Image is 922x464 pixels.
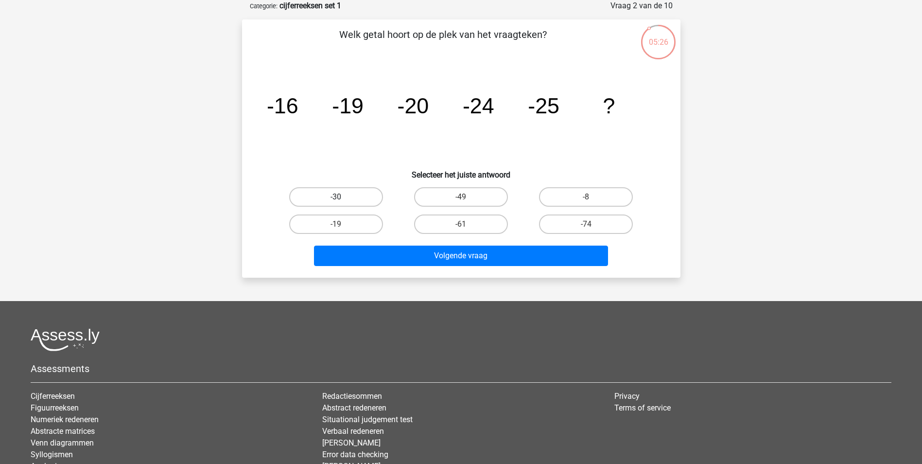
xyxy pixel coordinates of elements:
a: Syllogismen [31,450,73,459]
h6: Selecteer het juiste antwoord [258,162,665,179]
a: Figuurreeksen [31,403,79,412]
a: Cijferreeksen [31,392,75,401]
label: -19 [289,214,383,234]
a: Verbaal redeneren [322,427,384,436]
div: 05:26 [640,24,677,48]
p: Welk getal hoort op de plek van het vraagteken? [258,27,628,56]
a: Numeriek redeneren [31,415,99,424]
small: Categorie: [250,2,278,10]
a: Situational judgement test [322,415,413,424]
tspan: -20 [397,93,429,118]
a: Privacy [614,392,640,401]
a: Venn diagrammen [31,438,94,447]
label: -8 [539,187,633,207]
label: -61 [414,214,508,234]
a: [PERSON_NAME] [322,438,381,447]
tspan: -25 [528,93,559,118]
label: -74 [539,214,633,234]
strong: cijferreeksen set 1 [279,1,341,10]
h5: Assessments [31,363,891,375]
tspan: -24 [462,93,494,118]
tspan: ? [603,93,615,118]
button: Volgende vraag [314,246,608,266]
a: Abstract redeneren [322,403,386,412]
tspan: -19 [332,93,364,118]
a: Error data checking [322,450,388,459]
img: Assessly logo [31,328,100,351]
a: Terms of service [614,403,671,412]
a: Abstracte matrices [31,427,95,436]
label: -30 [289,187,383,207]
tspan: -16 [266,93,298,118]
label: -49 [414,187,508,207]
a: Redactiesommen [322,392,382,401]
